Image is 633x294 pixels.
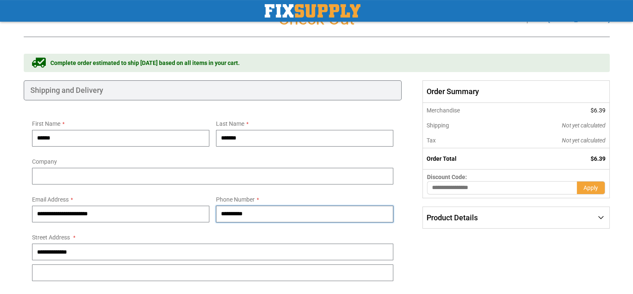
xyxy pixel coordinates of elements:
img: Fix Industrial Supply [265,4,360,17]
span: Street Address [32,234,70,241]
a: store logo [265,4,360,17]
span: Last Name [216,120,244,127]
span: Company [32,158,57,165]
th: Merchandise [423,103,506,118]
span: Not yet calculated [562,122,606,129]
span: Apply [583,184,598,191]
h1: Check Out [24,10,610,28]
span: Email Address [32,196,69,203]
h3: Need help? Call [498,15,610,23]
span: $6.39 [591,107,606,114]
span: First Name [32,120,60,127]
button: Apply [577,181,605,194]
strong: Order Total [427,155,457,162]
span: $6.39 [591,155,606,162]
span: Complete order estimated to ship [DATE] based on all items in your cart. [50,59,240,67]
a: [PHONE_NUMBER] [548,15,610,23]
span: Product Details [427,213,478,222]
span: Order Summary [422,80,609,103]
th: Tax [423,133,506,148]
span: Shipping [427,122,449,129]
span: Not yet calculated [562,137,606,144]
div: Shipping and Delivery [24,80,402,100]
span: Phone Number [216,196,255,203]
span: Discount Code: [427,174,467,180]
